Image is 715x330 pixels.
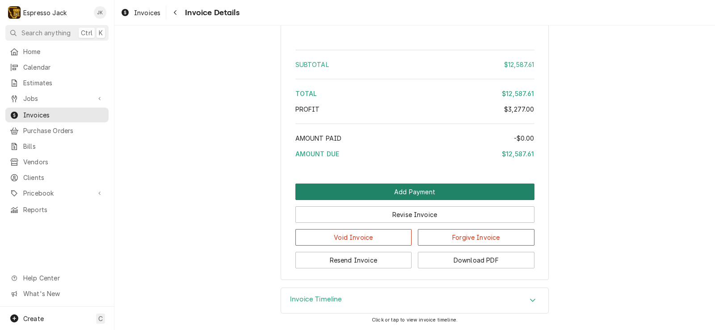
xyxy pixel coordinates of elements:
div: Amount Paid [295,134,534,143]
span: C [98,314,103,323]
div: Profit [295,104,534,114]
div: Amount Due [295,149,534,159]
div: Espresso Jack's Avatar [8,6,21,19]
a: Go to Jobs [5,91,109,106]
div: $3,277.00 [504,104,534,114]
button: Add Payment [295,184,534,200]
button: Resend Invoice [295,252,412,268]
span: Bills [23,142,104,151]
div: Amount Summary [295,46,534,165]
a: Invoices [5,108,109,122]
a: Vendors [5,155,109,169]
span: Search anything [21,28,71,38]
span: What's New [23,289,103,298]
a: Bills [5,139,109,154]
button: Accordion Details Expand Trigger [281,288,548,313]
div: JK [94,6,106,19]
span: Invoice Details [182,7,239,19]
div: $12,587.61 [502,149,534,159]
div: Button Group Row [295,184,534,200]
div: $12,587.61 [504,60,534,69]
button: Forgive Invoice [418,229,534,246]
span: Help Center [23,273,103,283]
span: Subtotal [295,61,329,68]
button: Revise Invoice [295,206,534,223]
span: Clients [23,173,104,182]
a: Clients [5,170,109,185]
div: Button Group Row [295,200,534,223]
button: Navigate back [168,5,182,20]
button: Void Invoice [295,229,412,246]
div: Espresso Jack [23,8,67,17]
span: Calendar [23,63,104,72]
a: Estimates [5,75,109,90]
h3: Invoice Timeline [290,295,342,304]
button: Download PDF [418,252,534,268]
div: Button Group Row [295,223,534,246]
span: Jobs [23,94,91,103]
a: Go to What's New [5,286,109,301]
span: Invoices [134,8,160,17]
div: Button Group Row [295,246,534,268]
a: Home [5,44,109,59]
span: K [99,28,103,38]
span: Click or tap to view invoice timeline. [372,317,458,323]
button: Search anythingCtrlK [5,25,109,41]
span: Profit [295,105,320,113]
div: Subtotal [295,60,534,69]
div: Total [295,89,534,98]
div: E [8,6,21,19]
a: Go to Pricebook [5,186,109,201]
span: Pricebook [23,188,91,198]
a: Go to Help Center [5,271,109,285]
div: Jack Kehoe's Avatar [94,6,106,19]
div: $12,587.61 [502,89,534,98]
span: Ctrl [81,28,93,38]
span: Purchase Orders [23,126,104,135]
a: Calendar [5,60,109,75]
span: Invoices [23,110,104,120]
span: Home [23,47,104,56]
span: Estimates [23,78,104,88]
a: Purchase Orders [5,123,109,138]
span: Amount Due [295,150,340,158]
a: Invoices [117,5,164,20]
div: Button Group [295,184,534,268]
div: -$0.00 [514,134,534,143]
span: Reports [23,205,104,214]
span: Vendors [23,157,104,167]
span: Amount Paid [295,134,342,142]
span: Total [295,90,317,97]
a: Reports [5,202,109,217]
div: Invoice Timeline [281,288,549,313]
span: Create [23,315,44,322]
div: Accordion Header [281,288,548,313]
